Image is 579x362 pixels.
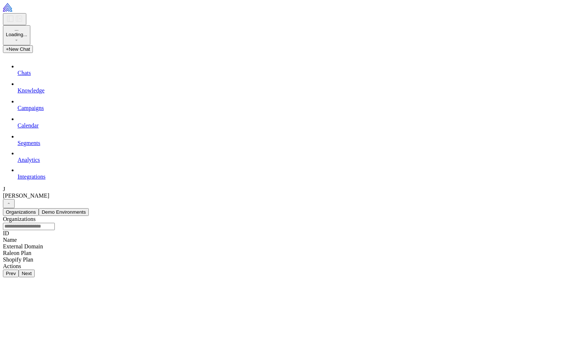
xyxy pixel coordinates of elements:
span: Knowledge [18,87,45,94]
span: [PERSON_NAME] [3,193,49,199]
button: Organizations [3,208,39,216]
span: Segments [18,140,40,146]
button: Demo Environments [39,208,89,216]
img: Raleon Logo [3,3,57,12]
span: Campaigns [18,105,44,111]
span: Calendar [18,122,39,129]
button: ...Loading... [3,25,30,45]
span: + [6,46,9,52]
span: Loading... [6,32,27,37]
div: ... [6,26,27,32]
button: +New Chat [3,45,33,53]
button: Prev [3,270,19,277]
span: Chats [18,70,31,76]
button: Next [19,270,34,277]
span: Analytics [18,157,40,163]
span: Integrations [18,174,45,180]
span: New Chat [9,46,30,52]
